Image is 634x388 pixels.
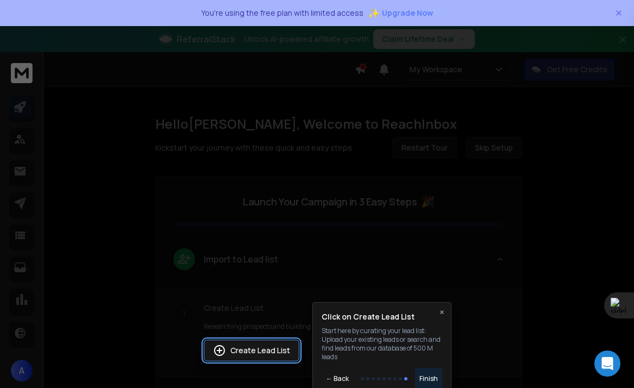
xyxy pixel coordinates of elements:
p: Get Free Credits [547,64,607,75]
p: Create Lead List [204,303,504,314]
p: Researching prospects and building lists has never been easier. [204,322,504,331]
img: lead [177,252,191,266]
p: Launch Your Campaign in 3 Easy Steps [243,194,417,209]
p: My Workspace [410,64,467,75]
p: You're using the free plan with limited access [201,8,363,18]
button: Close banner [616,33,630,59]
button: × [440,307,444,317]
span: → [459,34,466,45]
span: ✨ [368,5,380,21]
button: ✨Upgrade Now [368,2,433,24]
h1: Hello [PERSON_NAME] , Welcome to ReachInbox [155,115,522,133]
span: Upgrade Now [382,8,433,18]
button: Restart Tour [392,137,457,159]
button: Get Free Credits [524,59,615,80]
h4: Click on Create Lead List [322,311,415,322]
button: Claim Lifetime Deal→ [373,29,475,49]
img: lead [213,344,226,357]
button: Skip Setup [466,137,522,159]
span: 🎉 [421,194,435,209]
p: Start here by curating your lead list: Upload your existing leads or search and find leads from o... [322,327,442,361]
span: ReferralStack [177,33,235,46]
button: A [11,360,33,381]
span: Skip Setup [475,142,513,153]
p: Kickstart your journey with these quick and easy steps [155,142,352,153]
p: Import to Lead list [204,253,278,266]
div: 1 [173,303,195,324]
button: Create Lead List [204,340,299,361]
button: leadImport to Lead list [156,240,522,287]
p: Unlock AI-powered affiliate growth [244,34,369,45]
div: leadImport to Lead list [156,287,522,377]
div: Open Intercom Messenger [594,351,620,377]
